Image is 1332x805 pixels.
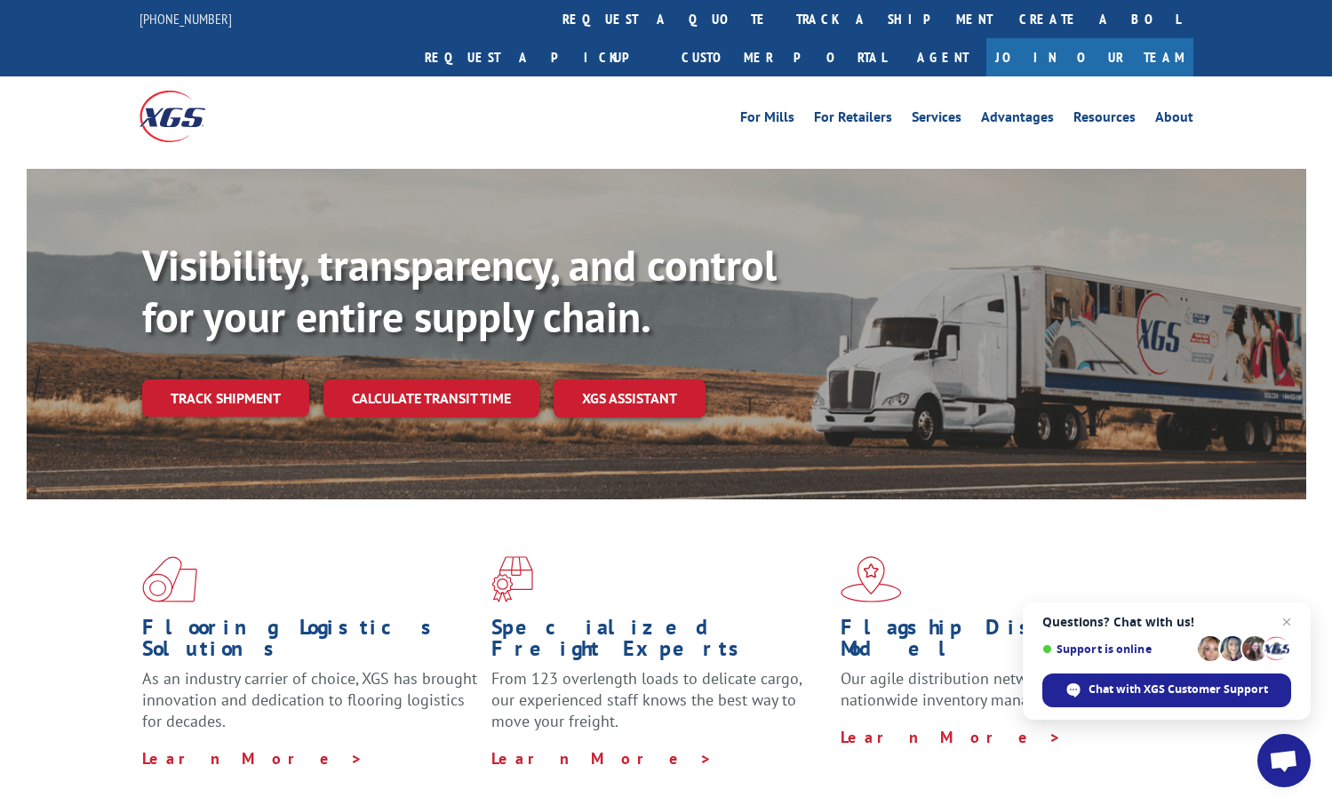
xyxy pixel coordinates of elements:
[1042,615,1291,629] span: Questions? Chat with us!
[668,38,899,76] a: Customer Portal
[142,556,197,602] img: xgs-icon-total-supply-chain-intelligence-red
[1257,734,1311,787] a: Open chat
[814,110,892,130] a: For Retailers
[1042,673,1291,707] span: Chat with XGS Customer Support
[142,748,363,769] a: Learn More >
[142,617,478,668] h1: Flooring Logistics Solutions
[491,556,533,602] img: xgs-icon-focused-on-flooring-red
[841,617,1176,668] h1: Flagship Distribution Model
[323,379,539,418] a: Calculate transit time
[142,237,777,344] b: Visibility, transparency, and control for your entire supply chain.
[142,379,309,417] a: Track shipment
[1073,110,1136,130] a: Resources
[140,10,232,28] a: [PHONE_NUMBER]
[1155,110,1193,130] a: About
[1089,681,1268,697] span: Chat with XGS Customer Support
[899,38,986,76] a: Agent
[841,727,1062,747] a: Learn More >
[841,556,902,602] img: xgs-icon-flagship-distribution-model-red
[491,668,827,747] p: From 123 overlength loads to delicate cargo, our experienced staff knows the best way to move you...
[912,110,961,130] a: Services
[142,668,477,731] span: As an industry carrier of choice, XGS has brought innovation and dedication to flooring logistics...
[491,617,827,668] h1: Specialized Freight Experts
[554,379,706,418] a: XGS ASSISTANT
[740,110,794,130] a: For Mills
[411,38,668,76] a: Request a pickup
[981,110,1054,130] a: Advantages
[491,748,713,769] a: Learn More >
[1042,642,1192,656] span: Support is online
[986,38,1193,76] a: Join Our Team
[841,668,1168,710] span: Our agile distribution network gives you nationwide inventory management on demand.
